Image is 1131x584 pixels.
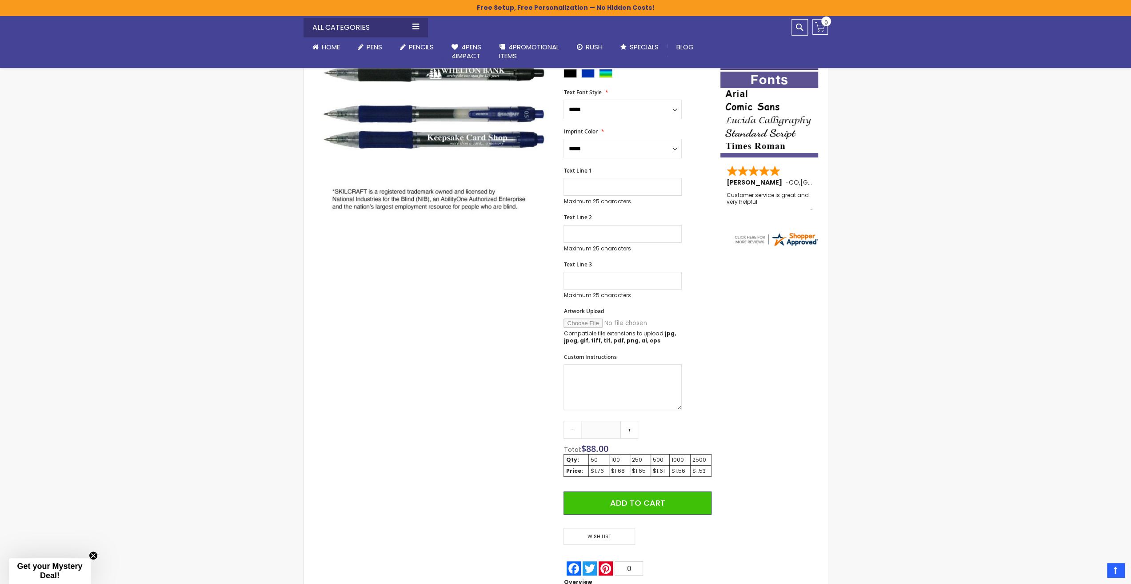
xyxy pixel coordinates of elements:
[598,561,644,576] a: Pinterest0
[499,42,559,60] span: 4PROMOTIONAL ITEMS
[566,467,583,475] strong: Price:
[676,42,694,52] span: Blog
[564,261,591,268] span: Text Line 3
[564,445,581,454] span: Total:
[443,37,490,66] a: 4Pens4impact
[727,178,785,187] span: [PERSON_NAME]
[564,292,682,299] p: Maximum 25 characters
[667,37,703,57] a: Blog
[620,421,638,439] a: +
[89,551,98,560] button: Close teaser
[610,497,665,508] span: Add to Cart
[586,42,603,52] span: Rush
[653,456,667,463] div: 500
[591,456,607,463] div: 50
[564,528,637,545] a: Wish List
[581,69,595,78] div: Blue
[671,467,688,475] div: $1.56
[632,456,649,463] div: 250
[367,42,382,52] span: Pens
[409,42,434,52] span: Pencils
[586,443,608,455] span: 88.00
[564,330,682,344] p: Compatible file extensions to upload:
[611,456,628,463] div: 100
[727,192,813,211] div: Customer service is great and very helpful
[812,19,828,35] a: 0
[564,491,711,515] button: Add to Cart
[566,561,582,576] a: Facebook
[564,307,603,315] span: Artwork Upload
[632,467,649,475] div: $1.65
[630,42,659,52] span: Specials
[568,37,611,57] a: Rush
[692,456,709,463] div: 2500
[785,178,866,187] span: - ,
[564,330,675,344] strong: jpg, jpeg, gif, tiff, tif, pdf, png, ai, eps
[581,443,608,455] span: $
[452,42,481,60] span: 4Pens 4impact
[1107,563,1124,577] a: Top
[564,245,682,252] p: Maximum 25 characters
[564,198,682,205] p: Maximum 25 characters
[564,89,601,96] span: Text Font Style
[490,37,568,66] a: 4PROMOTIONALITEMS
[653,467,667,475] div: $1.61
[322,42,340,52] span: Home
[391,37,443,57] a: Pencils
[349,37,391,57] a: Pens
[564,213,591,221] span: Text Line 2
[304,37,349,57] a: Home
[789,178,799,187] span: CO
[564,167,591,174] span: Text Line 1
[824,18,828,27] span: 0
[733,242,819,249] a: 4pens.com certificate URL
[582,561,598,576] a: Twitter
[591,467,607,475] div: $1.76
[720,72,818,157] img: font-personalization-examples
[611,37,667,57] a: Specials
[733,231,819,247] img: 4pens.com widget logo
[566,456,579,463] strong: Qty:
[611,467,628,475] div: $1.68
[564,69,577,78] div: Black
[564,128,597,135] span: Imprint Color
[9,558,91,584] div: Get your Mystery Deal!Close teaser
[599,69,612,78] div: Assorted
[564,421,581,439] a: -
[304,18,428,37] div: All Categories
[800,178,866,187] span: [GEOGRAPHIC_DATA]
[564,528,635,545] span: Wish List
[17,562,82,580] span: Get your Mystery Deal!
[627,565,631,572] span: 0
[564,353,616,361] span: Custom Instructions
[692,467,709,475] div: $1.53
[671,456,688,463] div: 1000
